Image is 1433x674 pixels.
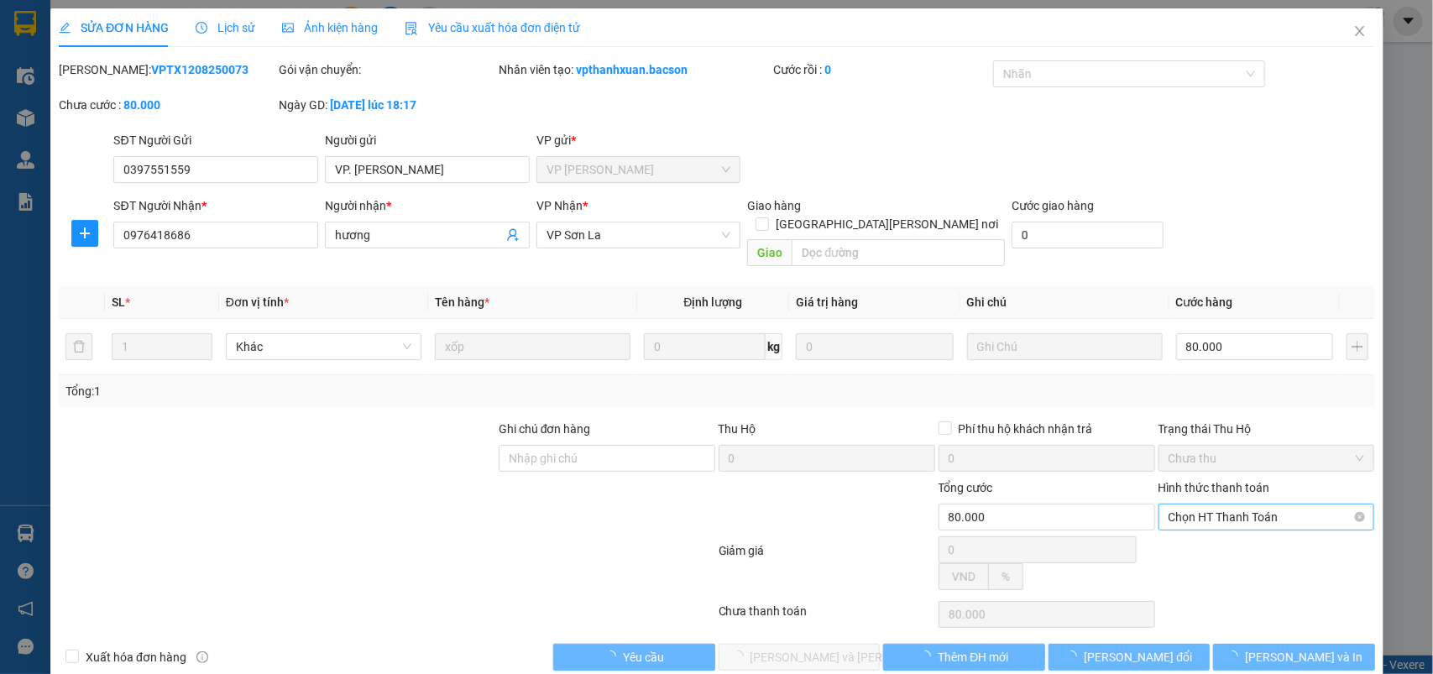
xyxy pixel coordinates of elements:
b: vpthanhxuan.bacson [576,63,688,76]
span: Định lượng [683,295,742,309]
input: VD: Bàn, Ghế [435,333,630,360]
span: [PERSON_NAME] đổi [1084,648,1192,666]
span: plus [71,227,97,240]
button: Thêm ĐH mới [883,644,1044,671]
span: Yêu cầu xuất hóa đơn điện tử [405,21,580,34]
span: SL [112,295,125,309]
span: Giao hàng [747,199,801,212]
span: close [1352,24,1366,38]
div: Nhân viên tạo: [499,60,770,79]
span: Cước hàng [1175,295,1232,309]
span: loading [604,650,623,662]
div: VP gửi [536,131,741,149]
input: 0 [796,333,954,360]
span: Thu Hộ [718,422,756,436]
span: kg [766,333,782,360]
b: 0 [824,63,831,76]
span: Xuất hóa đơn hàng [79,648,193,666]
div: Cước rồi : [773,60,990,79]
span: clock-circle [196,22,207,34]
div: SĐT Người Nhận [113,196,318,215]
button: [PERSON_NAME] và In [1213,644,1374,671]
span: Giao [747,239,792,266]
input: Dọc đường [792,239,1005,266]
div: Gói vận chuyển: [279,60,495,79]
span: VP Nhận [536,199,583,212]
span: info-circle [196,651,208,663]
button: Close [1336,8,1383,55]
img: icon [405,22,418,35]
span: Giá trị hàng [796,295,858,309]
span: Chưa thu [1168,446,1364,471]
input: Ghi Chú [966,333,1162,360]
span: Tổng cước [938,481,992,494]
b: [DATE] lúc 18:17 [330,98,416,112]
span: Lịch sử [196,21,255,34]
span: close-circle [1355,512,1365,522]
span: user-add [506,228,520,242]
span: [PERSON_NAME] và In [1245,648,1362,666]
div: Giảm giá [717,541,937,598]
span: VP Sơn La [547,222,731,248]
button: [PERSON_NAME] và [PERSON_NAME] hàng [719,644,880,671]
button: delete [65,333,92,360]
button: Yêu cầu [553,644,714,671]
input: Cước giao hàng [1012,222,1164,248]
div: Trạng thái Thu Hộ [1158,420,1374,438]
button: plus [71,220,97,247]
div: Chưa cước : [59,96,275,114]
div: Người gửi [325,131,530,149]
label: Hình thức thanh toán [1158,481,1269,494]
label: Cước giao hàng [1012,199,1094,212]
span: Phí thu hộ khách nhận trả [951,420,1099,438]
span: Ảnh kiện hàng [282,21,378,34]
span: loading [919,650,938,662]
div: [PERSON_NAME]: [59,60,275,79]
button: [PERSON_NAME] đổi [1048,644,1209,671]
span: Tên hàng [435,295,489,309]
span: SỬA ĐƠN HÀNG [59,21,169,34]
span: Đơn vị tính [226,295,289,309]
div: Người nhận [325,196,530,215]
span: Chọn HT Thanh Toán [1168,504,1364,530]
div: Chưa thanh toán [717,602,937,631]
span: Yêu cầu [623,648,664,666]
span: Khác [236,334,411,359]
span: % [1001,570,1009,583]
span: [GEOGRAPHIC_DATA][PERSON_NAME] nơi [769,215,1005,233]
th: Ghi chú [960,286,1169,319]
label: Ghi chú đơn hàng [499,422,591,436]
span: edit [59,22,71,34]
b: VPTX1208250073 [151,63,248,76]
div: SĐT Người Gửi [113,131,318,149]
input: Ghi chú đơn hàng [499,445,715,472]
span: loading [1065,650,1084,662]
span: Thêm ĐH mới [938,648,1008,666]
button: plus [1347,333,1368,360]
span: picture [282,22,294,34]
div: Tổng: 1 [65,382,554,400]
b: 80.000 [123,98,160,112]
span: loading [1226,650,1245,662]
div: Ngày GD: [279,96,495,114]
span: VP Thanh Xuân [547,157,731,182]
span: VND [951,570,975,583]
